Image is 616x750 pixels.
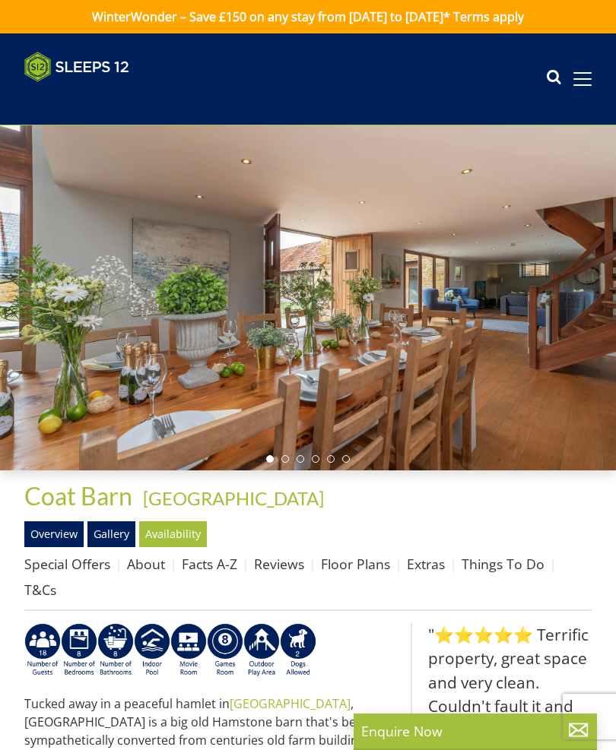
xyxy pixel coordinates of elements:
p: Enquire Now [361,721,589,741]
img: AD_4nXfEea9fjsBZaYM4FQkOmSL2mp7prwrKUMtvyDVH04DEZZ-fQK5N-KFpYD8-mF-DZQItcvVNpXuH_8ZZ4uNBQemi_VHZz... [97,623,134,678]
a: About [127,555,165,573]
img: AD_4nXdrZMsjcYNLGsKuA84hRzvIbesVCpXJ0qqnwZoX5ch9Zjv73tWe4fnFRs2gJ9dSiUubhZXckSJX_mqrZBmYExREIfryF... [207,623,243,678]
a: [GEOGRAPHIC_DATA] [230,695,351,712]
img: AD_4nXf-8oxCLiO1v-Tx8_Zqu38Rt-EzaILLjxB59jX5GOj3IkRX8Ys0koo7r9yizahOh2Z6poEkKUxS9Hr5pvbrFaqaIpgW6... [24,623,61,678]
a: Special Offers [24,555,110,573]
a: Things To Do [462,555,545,573]
img: AD_4nXei2dp4L7_L8OvME76Xy1PUX32_NMHbHVSts-g-ZAVb8bILrMcUKZI2vRNdEqfWP017x6NFeUMZMqnp0JYknAB97-jDN... [134,623,170,678]
a: [GEOGRAPHIC_DATA] [143,487,324,509]
span: - [137,487,324,509]
a: Overview [24,521,84,547]
span: Coat Barn [24,481,132,511]
img: AD_4nXe7_8LrJK20fD9VNWAdfykBvHkWcczWBt5QOadXbvIwJqtaRaRf-iI0SeDpMmH1MdC9T1Vy22FMXzzjMAvSuTB5cJ7z5... [280,623,316,678]
a: Reviews [254,555,304,573]
img: Sleeps 12 [24,52,129,82]
img: AD_4nXfjdDqPkGBf7Vpi6H87bmAUe5GYCbodrAbU4sf37YN55BCjSXGx5ZgBV7Vb9EJZsXiNVuyAiuJUB3WVt-w9eJ0vaBcHg... [243,623,280,678]
a: Extras [407,555,445,573]
img: AD_4nXdDsAEOsbB9lXVrxVfY2IQYeHBfnUx_CaUFRBzfuaO8RNyyXxlH2Wf_qPn39V6gbunYCn1ooRbZ7oinqrctKIqpCrBIv... [61,623,97,678]
a: Coat Barn [24,481,137,511]
a: Floor Plans [321,555,390,573]
iframe: Customer reviews powered by Trustpilot [17,91,176,104]
a: Gallery [87,521,135,547]
img: AD_4nXcMx2CE34V8zJUSEa4yj9Pppk-n32tBXeIdXm2A2oX1xZoj8zz1pCuMiQujsiKLZDhbHnQsaZvA37aEfuFKITYDwIrZv... [170,623,207,678]
a: T&Cs [24,581,56,599]
a: Availability [139,521,207,547]
a: Facts A-Z [182,555,237,573]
